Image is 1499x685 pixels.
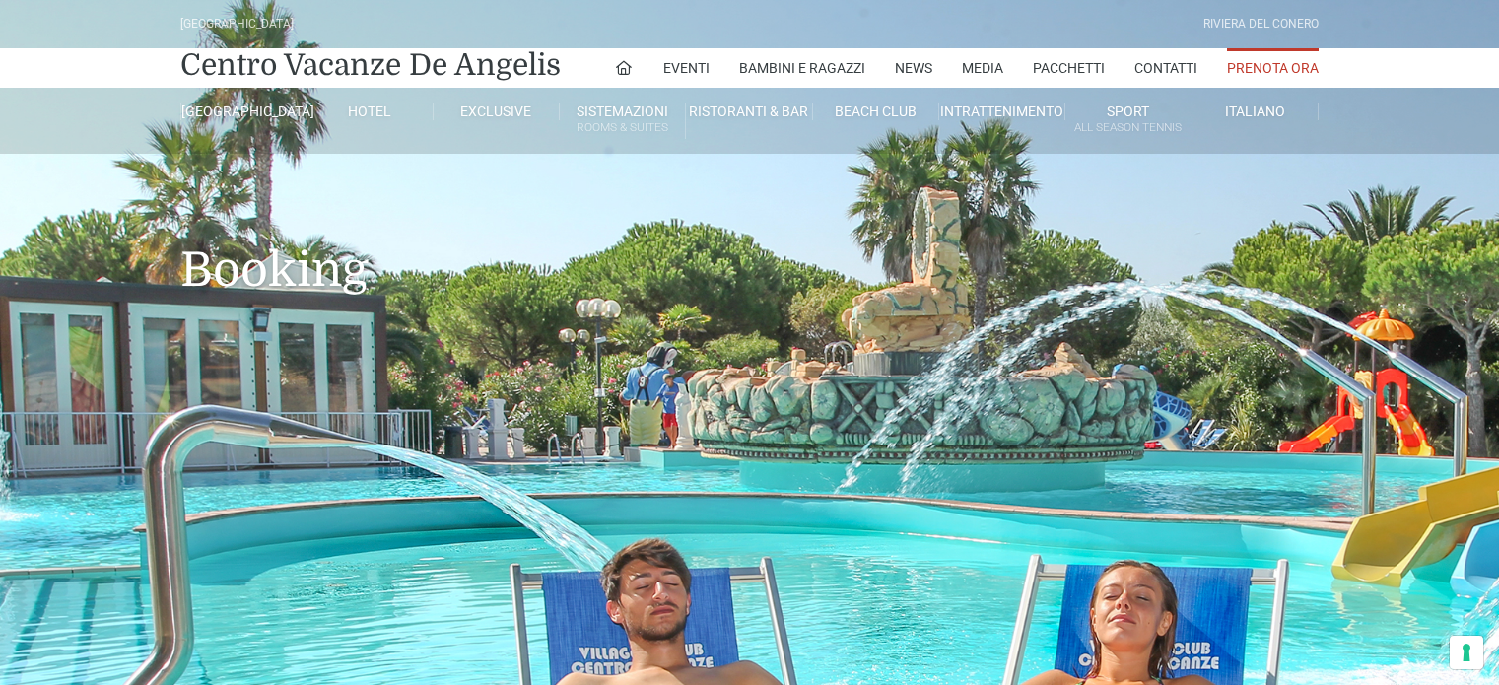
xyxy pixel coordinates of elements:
small: Rooms & Suites [560,118,685,137]
a: Eventi [663,48,710,88]
a: Exclusive [434,103,560,120]
small: All Season Tennis [1065,118,1191,137]
a: Contatti [1134,48,1197,88]
div: [GEOGRAPHIC_DATA] [180,15,294,34]
a: Centro Vacanze De Angelis [180,45,561,85]
a: Pacchetti [1033,48,1105,88]
span: Italiano [1225,103,1285,119]
a: Beach Club [813,103,939,120]
a: News [895,48,932,88]
a: SportAll Season Tennis [1065,103,1192,139]
a: [GEOGRAPHIC_DATA] [180,103,307,120]
a: Italiano [1192,103,1319,120]
button: Le tue preferenze relative al consenso per le tecnologie di tracciamento [1450,636,1483,669]
a: Hotel [307,103,433,120]
a: Intrattenimento [939,103,1065,120]
h1: Booking [180,154,1319,327]
a: SistemazioniRooms & Suites [560,103,686,139]
a: Media [962,48,1003,88]
a: Prenota Ora [1227,48,1319,88]
a: Bambini e Ragazzi [739,48,865,88]
div: Riviera Del Conero [1203,15,1319,34]
a: Ristoranti & Bar [686,103,812,120]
